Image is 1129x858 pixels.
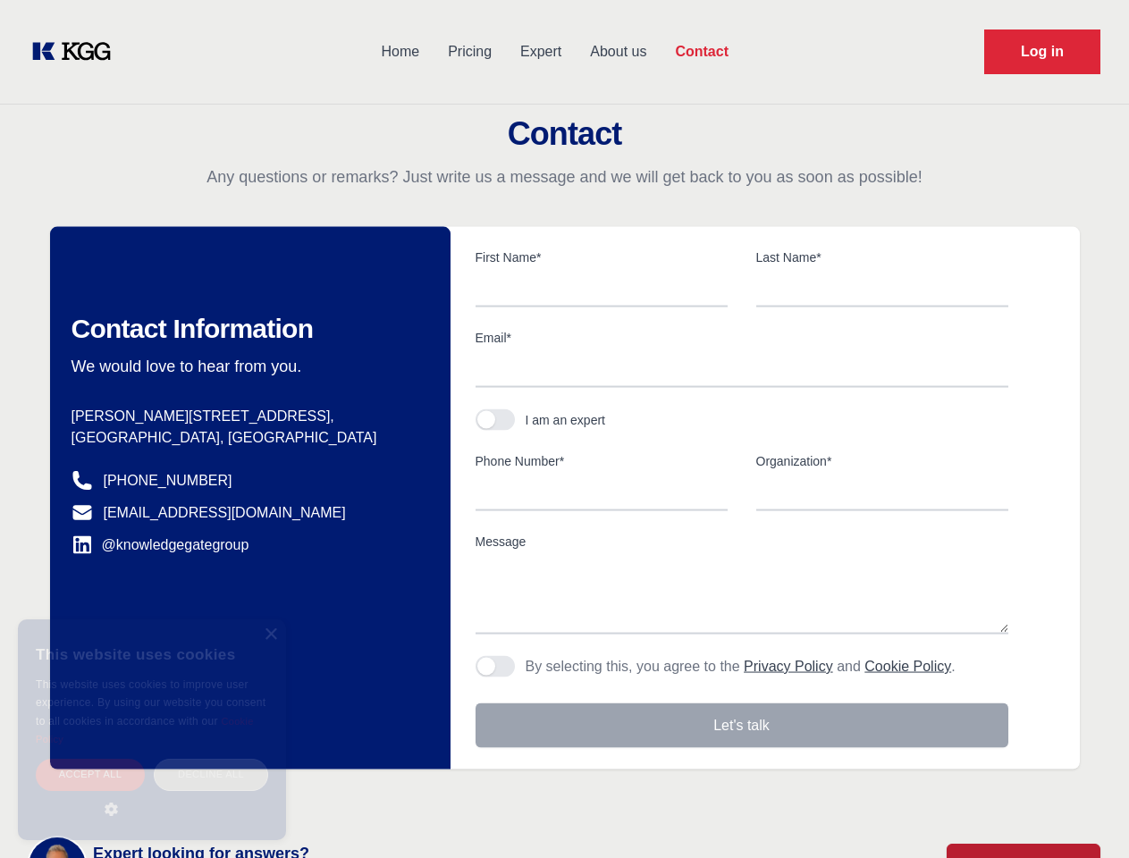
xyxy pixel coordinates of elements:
[526,656,956,677] p: By selecting this, you agree to the and .
[72,313,422,345] h2: Contact Information
[21,166,1108,188] p: Any questions or remarks? Just write us a message and we will get back to you as soon as possible!
[476,533,1008,551] label: Message
[476,248,728,266] label: First Name*
[661,29,743,75] a: Contact
[21,116,1108,152] h2: Contact
[434,29,506,75] a: Pricing
[36,678,265,728] span: This website uses cookies to improve user experience. By using our website you consent to all coo...
[20,841,110,851] div: Cookie settings
[36,716,254,744] a: Cookie Policy
[36,633,268,676] div: This website uses cookies
[104,470,232,492] a: [PHONE_NUMBER]
[72,406,422,427] p: [PERSON_NAME][STREET_ADDRESS],
[744,659,833,674] a: Privacy Policy
[984,29,1100,74] a: Request Demo
[104,502,346,524] a: [EMAIL_ADDRESS][DOMAIN_NAME]
[576,29,661,75] a: About us
[476,329,1008,347] label: Email*
[154,759,268,790] div: Decline all
[72,534,249,556] a: @knowledgegategroup
[1040,772,1129,858] iframe: Chat Widget
[756,452,1008,470] label: Organization*
[72,427,422,449] p: [GEOGRAPHIC_DATA], [GEOGRAPHIC_DATA]
[367,29,434,75] a: Home
[29,38,125,66] a: KOL Knowledge Platform: Talk to Key External Experts (KEE)
[526,411,606,429] div: I am an expert
[476,452,728,470] label: Phone Number*
[864,659,951,674] a: Cookie Policy
[756,248,1008,266] label: Last Name*
[506,29,576,75] a: Expert
[72,356,422,377] p: We would love to hear from you.
[264,628,277,642] div: Close
[476,703,1008,748] button: Let's talk
[36,759,145,790] div: Accept all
